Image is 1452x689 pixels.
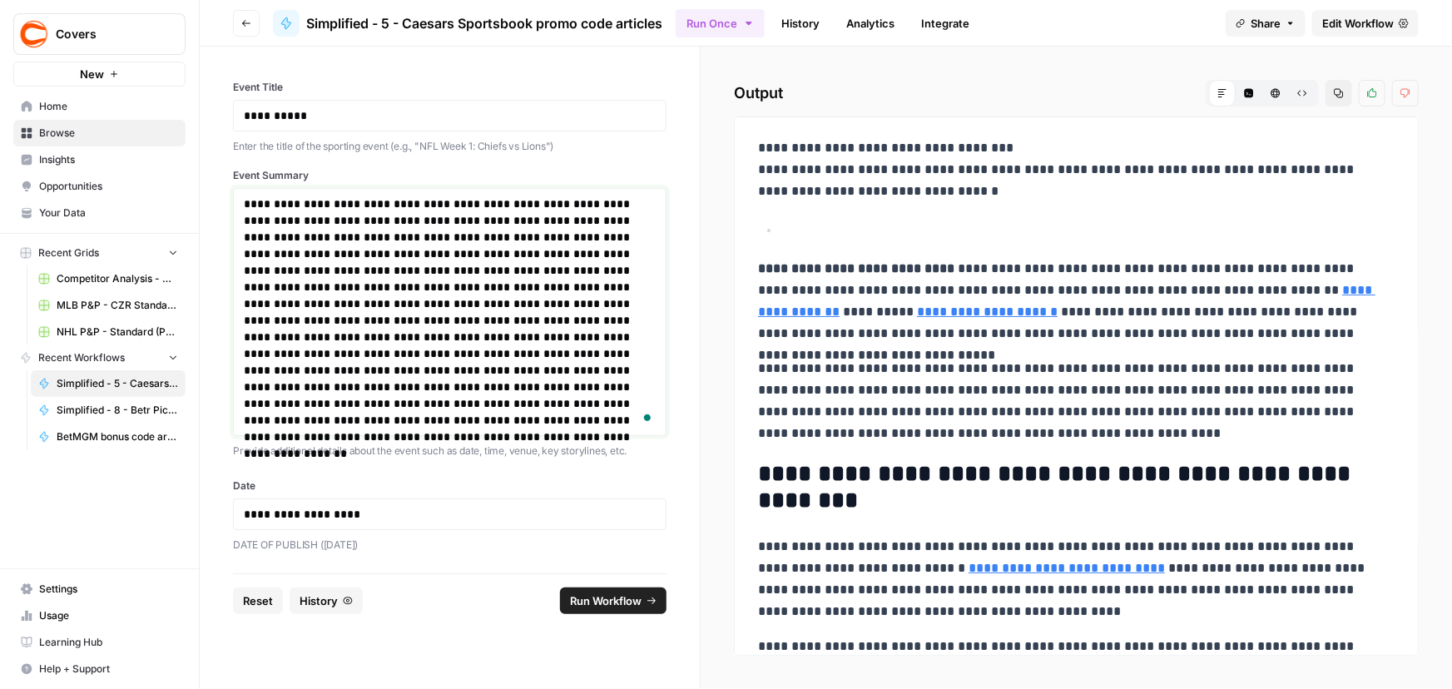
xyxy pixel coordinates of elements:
label: Event Title [233,80,667,95]
button: Reset [233,587,283,614]
span: Recent Workflows [38,350,125,365]
label: Date [233,478,667,493]
a: Opportunities [13,173,186,200]
span: Opportunities [39,179,178,194]
a: Home [13,93,186,120]
button: Recent Grids [13,240,186,265]
label: Event Summary [233,168,667,183]
h2: Output [734,80,1419,107]
a: Settings [13,576,186,602]
span: Settings [39,582,178,597]
p: DATE OF PUBLISH ([DATE]) [233,537,667,553]
span: Simplified - 8 - Betr Picks promo code articles [57,403,178,418]
span: Run Workflow [570,592,642,609]
a: Browse [13,120,186,146]
a: Simplified - 5 - Caesars Sportsbook promo code articles [31,370,186,397]
span: Learning Hub [39,635,178,650]
span: Recent Grids [38,245,99,260]
span: Help + Support [39,662,178,677]
a: History [771,10,830,37]
a: Competitor Analysis - URL Specific Grid [31,265,186,292]
button: Run Once [676,9,765,37]
button: Help + Support [13,656,186,682]
span: Insights [39,152,178,167]
img: Covers Logo [19,19,49,49]
a: Integrate [911,10,979,37]
div: To enrich screen reader interactions, please activate Accessibility in Grammarly extension settings [244,196,656,429]
span: Your Data [39,206,178,221]
button: Recent Workflows [13,345,186,370]
button: History [290,587,363,614]
span: New [80,66,104,82]
a: Analytics [836,10,904,37]
span: BetMGM bonus code article [57,429,178,444]
a: Edit Workflow [1312,10,1419,37]
span: MLB P&P - CZR Standard (Production) Grid [57,298,178,313]
a: Simplified - 5 - Caesars Sportsbook promo code articles [273,10,662,37]
span: NHL P&P - Standard (Production) Grid [57,325,178,340]
a: NHL P&P - Standard (Production) Grid [31,319,186,345]
button: New [13,62,186,87]
button: Share [1226,10,1306,37]
a: Usage [13,602,186,629]
a: Your Data [13,200,186,226]
a: BetMGM bonus code article [31,424,186,450]
span: Edit Workflow [1322,15,1394,32]
span: Competitor Analysis - URL Specific Grid [57,271,178,286]
a: Insights [13,146,186,173]
span: History [300,592,338,609]
span: Reset [243,592,273,609]
span: Home [39,99,178,114]
span: Simplified - 5 - Caesars Sportsbook promo code articles [57,376,178,391]
a: Learning Hub [13,629,186,656]
a: Simplified - 8 - Betr Picks promo code articles [31,397,186,424]
span: Browse [39,126,178,141]
span: Share [1251,15,1281,32]
span: Covers [56,26,156,42]
button: Workspace: Covers [13,13,186,55]
span: Usage [39,608,178,623]
p: Provide additional details about the event such as date, time, venue, key storylines, etc. [233,443,667,459]
span: Simplified - 5 - Caesars Sportsbook promo code articles [306,13,662,33]
a: MLB P&P - CZR Standard (Production) Grid [31,292,186,319]
p: Enter the title of the sporting event (e.g., "NFL Week 1: Chiefs vs Lions") [233,138,667,155]
button: Run Workflow [560,587,667,614]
